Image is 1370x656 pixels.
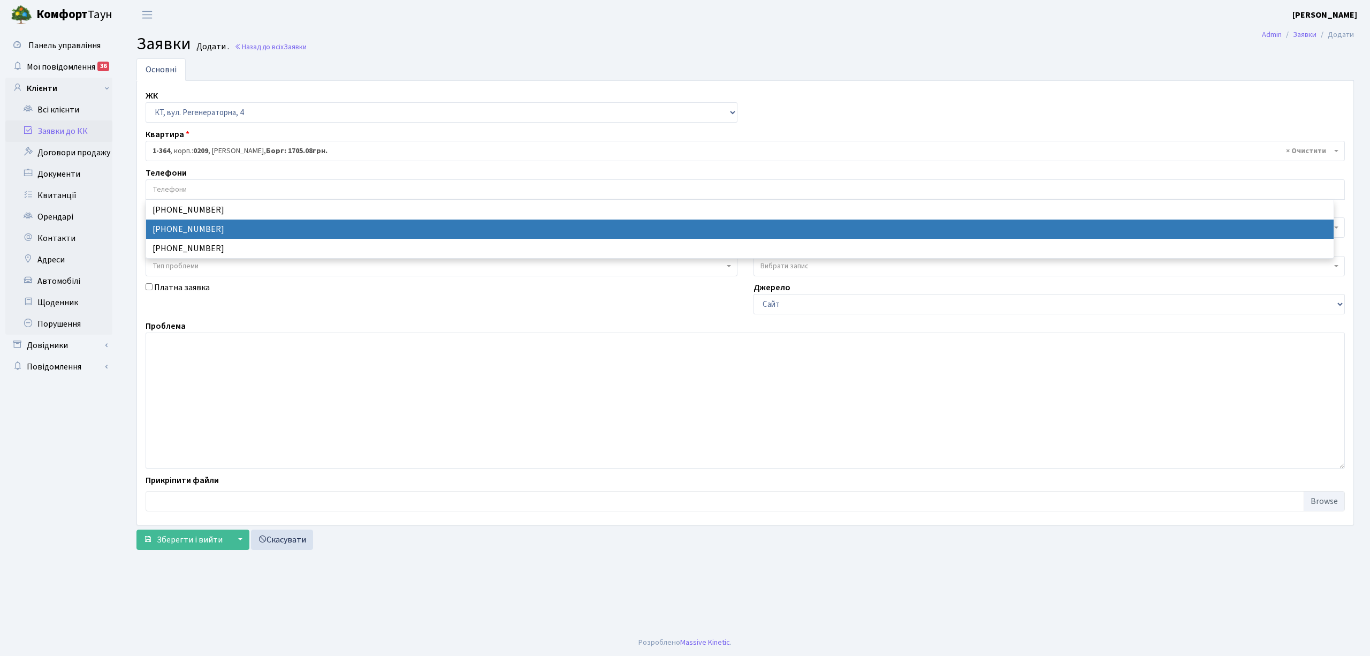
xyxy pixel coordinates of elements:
a: Контакти [5,228,112,249]
span: Мої повідомлення [27,61,95,73]
a: Admin [1262,29,1282,40]
a: Щоденник [5,292,112,313]
a: Назад до всіхЗаявки [234,42,307,52]
label: Телефони [146,167,187,179]
span: Тип проблеми [153,261,199,272]
a: Адреси [5,249,112,270]
a: Квитанції [5,185,112,206]
input: Телефони [146,180,1344,199]
a: [PERSON_NAME] [1292,9,1357,21]
span: Заявки [136,32,191,56]
a: Заявки до КК [5,120,112,142]
b: Борг: 1705.08грн. [266,146,328,156]
div: Розроблено . [638,637,732,649]
li: Додати [1316,29,1354,41]
a: Порушення [5,313,112,335]
a: Договори продажу [5,142,112,163]
span: Заявки [284,42,307,52]
span: <b>1-364</b>, корп.: <b>0209</b>, Рогульська Марія Федорівна, <b>Борг: 1705.08грн.</b> [153,146,1331,156]
a: Довідники [5,335,112,356]
a: Документи [5,163,112,185]
button: Зберегти і вийти [136,530,230,550]
label: Квартира [146,128,189,141]
span: Видалити всі елементи [1286,146,1326,156]
div: 36 [97,62,109,71]
img: logo.png [11,4,32,26]
b: Комфорт [36,6,88,23]
a: Скасувати [251,530,313,550]
label: Прикріпити файли [146,474,219,487]
span: Панель управління [28,40,101,51]
a: Панель управління [5,35,112,56]
b: 0209 [193,146,208,156]
span: Таун [36,6,112,24]
a: Всі клієнти [5,99,112,120]
a: Орендарі [5,206,112,228]
a: Автомобілі [5,270,112,292]
a: Клієнти [5,78,112,99]
a: Основні [136,58,186,81]
li: [PHONE_NUMBER] [146,200,1333,220]
label: ЖК [146,89,158,102]
li: [PHONE_NUMBER] [146,220,1333,239]
nav: breadcrumb [1246,24,1370,46]
li: [PHONE_NUMBER] [146,239,1333,258]
button: Переключити навігацію [134,6,161,24]
label: Платна заявка [154,281,210,294]
b: 1-364 [153,146,170,156]
a: Заявки [1293,29,1316,40]
span: <b>1-364</b>, корп.: <b>0209</b>, Рогульська Марія Федорівна, <b>Борг: 1705.08грн.</b> [146,141,1345,161]
a: Повідомлення [5,356,112,378]
a: Мої повідомлення36 [5,56,112,78]
label: Джерело [753,281,790,294]
label: Проблема [146,320,186,333]
small: Додати . [194,42,229,52]
a: Massive Kinetic [680,637,730,648]
span: Зберегти і вийти [157,534,223,546]
span: Вибрати запис [760,261,809,272]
